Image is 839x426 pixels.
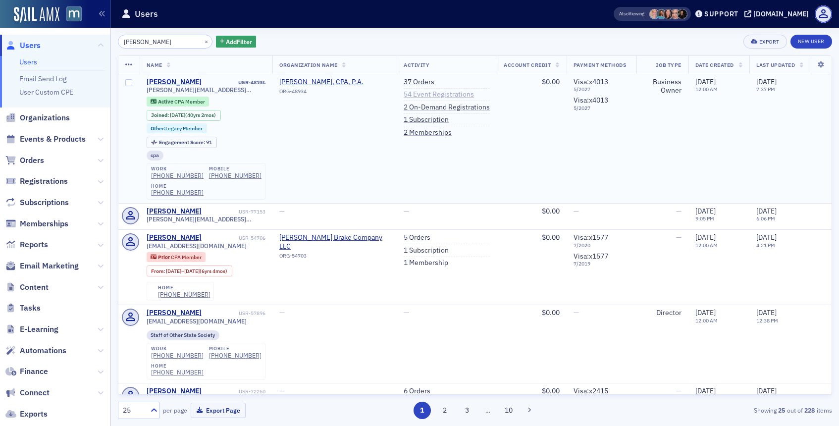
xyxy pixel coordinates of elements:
[756,386,777,395] span: [DATE]
[542,233,560,242] span: $0.00
[695,215,714,222] time: 9:05 PM
[209,172,262,179] a: [PHONE_NUMBER]
[279,233,390,251] span: Knorr Brake Company LLC
[151,112,170,118] span: Joined :
[20,40,41,51] span: Users
[19,88,73,97] a: User Custom CPE
[279,78,369,87] span: Lisa D. Ingram, CPA, P.A.
[695,207,716,215] span: [DATE]
[743,35,787,49] button: Export
[756,308,777,317] span: [DATE]
[574,96,608,105] span: Visa : x4013
[744,10,812,17] button: [DOMAIN_NAME]
[695,233,716,242] span: [DATE]
[147,151,164,160] div: cpa
[542,308,560,317] span: $0.00
[147,78,202,87] a: [PERSON_NAME]
[695,242,718,249] time: 12:00 AM
[677,9,687,19] span: Lauren McDonough
[151,98,205,105] a: Active CPA Member
[170,111,185,118] span: [DATE]
[279,308,285,317] span: —
[151,369,204,376] div: [PHONE_NUMBER]
[5,282,49,293] a: Content
[147,97,210,106] div: Active: Active: CPA Member
[404,103,490,112] a: 2 On-Demand Registrations
[151,268,166,274] span: From :
[147,387,202,396] a: [PERSON_NAME]
[216,36,257,48] button: AddFilter
[656,9,667,19] span: Margaret DeRoose
[20,239,48,250] span: Reports
[815,5,832,23] span: Profile
[226,37,252,46] span: Add Filter
[676,386,682,395] span: —
[170,112,216,118] div: (40yrs 2mos)
[619,10,644,17] span: Viewing
[135,8,158,20] h1: Users
[695,308,716,317] span: [DATE]
[209,352,262,359] a: [PHONE_NUMBER]
[663,9,674,19] span: Natalie Antonakas
[504,61,551,68] span: Account Credit
[574,261,629,267] span: 7 / 2019
[279,61,338,68] span: Organization Name
[174,98,205,105] span: CPA Member
[404,90,474,99] a: 54 Event Registrations
[756,242,775,249] time: 4:21 PM
[756,77,777,86] span: [DATE]
[147,137,217,148] div: Engagement Score: 91
[5,176,68,187] a: Registrations
[670,9,681,19] span: Katie Foo
[404,61,429,68] span: Activity
[5,239,48,250] a: Reports
[695,86,718,93] time: 12:00 AM
[574,77,608,86] span: Visa : x4013
[19,74,66,83] a: Email Send Log
[118,35,212,49] input: Search…
[147,309,202,318] a: [PERSON_NAME]
[147,318,247,325] span: [EMAIL_ADDRESS][DOMAIN_NAME]
[777,406,787,415] strong: 25
[147,242,247,250] span: [EMAIL_ADDRESS][DOMAIN_NAME]
[676,207,682,215] span: —
[695,386,716,395] span: [DATE]
[643,309,682,318] div: Director
[20,345,66,356] span: Automations
[619,10,629,17] div: Also
[404,78,434,87] a: 37 Orders
[404,128,452,137] a: 2 Memberships
[404,308,409,317] span: —
[542,386,560,395] span: $0.00
[147,233,202,242] a: [PERSON_NAME]
[59,6,82,23] a: View Homepage
[574,207,579,215] span: —
[151,125,165,132] span: Other :
[158,291,210,298] a: [PHONE_NUMBER]
[20,134,86,145] span: Events & Products
[151,125,203,132] a: Other:Legacy Member
[753,9,809,18] div: [DOMAIN_NAME]
[601,406,832,415] div: Showing out of items
[404,387,430,396] a: 6 Orders
[147,252,206,262] div: Prior: Prior: CPA Member
[695,77,716,86] span: [DATE]
[759,39,780,45] div: Export
[756,233,777,242] span: [DATE]
[5,303,41,314] a: Tasks
[203,79,265,86] div: USR-48936
[20,303,41,314] span: Tasks
[803,406,817,415] strong: 228
[147,61,162,68] span: Name
[404,259,448,267] a: 1 Membership
[66,6,82,22] img: SailAMX
[5,366,48,377] a: Finance
[574,233,608,242] span: Visa : x1577
[151,172,204,179] a: [PHONE_NUMBER]
[404,115,449,124] a: 1 Subscription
